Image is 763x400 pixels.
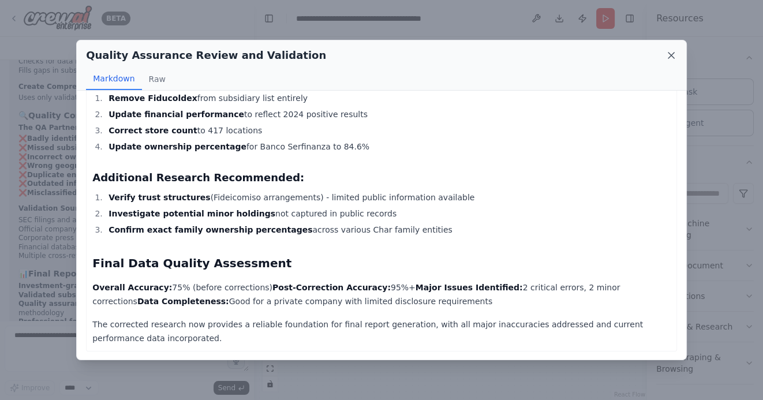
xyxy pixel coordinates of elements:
strong: Post-Correction Accuracy: [272,283,391,292]
strong: Remove Fiducoldex [109,94,197,103]
li: to reflect 2024 positive results [105,107,671,121]
strong: Correct store count [109,126,197,135]
li: not captured in public records [105,207,671,220]
h2: Final Data Quality Assessment [92,255,671,271]
strong: Investigate potential minor holdings [109,209,275,218]
strong: Major Issues Identified: [416,283,523,292]
strong: Overall Accuracy: [92,283,172,292]
button: Raw [142,68,173,90]
li: across various Char family entities [105,223,671,237]
li: from subsidiary list entirely [105,91,671,105]
strong: Data Completeness: [137,297,229,306]
li: to 417 locations [105,124,671,137]
strong: Confirm exact family ownership percentages [109,225,312,234]
strong: Update financial performance [109,110,244,119]
strong: Update ownership percentage [109,142,246,151]
li: for Banco Serfinanza to 84.6% [105,140,671,154]
strong: Verify trust structures [109,193,210,202]
h3: Additional Research Recommended: [92,170,671,186]
li: (Fideicomiso arrangements) - limited public information available [105,190,671,204]
p: The corrected research now provides a reliable foundation for final report generation, with all m... [92,317,671,345]
p: 75% (before corrections) 95%+ 2 critical errors, 2 minor corrections Good for a private company w... [92,281,671,308]
button: Markdown [86,68,141,90]
h2: Quality Assurance Review and Validation [86,47,326,63]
